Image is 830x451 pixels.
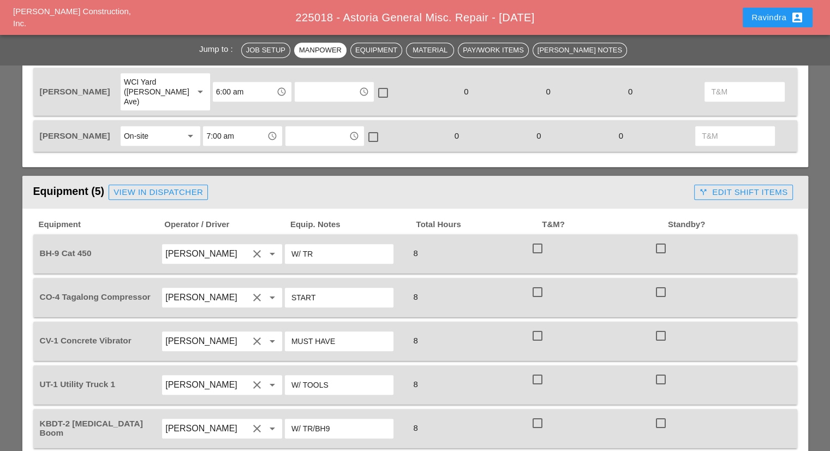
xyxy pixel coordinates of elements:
[541,87,554,96] span: 0
[359,87,369,97] i: access_time
[459,87,473,96] span: 0
[250,291,264,304] i: clear
[699,188,708,197] i: call_split
[291,420,387,437] input: Equip. Notes
[291,245,387,263] input: Equip. Notes
[165,245,248,263] input: Oscar Padilla
[538,45,622,56] div: [PERSON_NAME] Notes
[541,218,667,231] span: T&M?
[294,43,347,58] button: Manpower
[711,83,778,100] input: T&M
[532,131,545,140] span: 0
[163,218,289,231] span: Operator / Driver
[299,45,342,56] div: Manpower
[751,11,804,24] div: Ravindra
[267,131,277,141] i: access_time
[667,218,793,231] span: Standby?
[409,423,422,432] span: 8
[40,419,143,437] span: KBDT-2 [MEDICAL_DATA] Boom
[250,422,264,435] i: clear
[266,422,279,435] i: arrow_drop_down
[250,335,264,348] i: clear
[450,131,463,140] span: 0
[291,376,387,394] input: Equip. Notes
[743,8,813,27] button: Ravindra
[409,336,422,345] span: 8
[533,43,627,58] button: [PERSON_NAME] Notes
[277,87,286,97] i: access_time
[13,7,131,28] a: [PERSON_NAME] Construction, Inc.
[791,11,804,24] i: account_box
[699,186,787,199] div: Edit Shift Items
[40,379,116,389] span: UT-1 Utility Truck 1
[246,45,285,56] div: Job Setup
[40,131,110,140] span: [PERSON_NAME]
[702,127,768,145] input: T&M
[411,45,449,56] div: Material
[291,289,387,306] input: Equip. Notes
[165,420,248,437] input: Oscar Padilla
[250,247,264,260] i: clear
[109,185,208,200] a: View in Dispatcher
[241,43,290,58] button: Job Setup
[33,181,690,203] div: Equipment (5)
[415,218,541,231] span: Total Hours
[114,186,203,199] div: View in Dispatcher
[199,44,237,54] span: Jump to :
[184,129,197,143] i: arrow_drop_down
[694,185,792,200] button: Edit Shift Items
[289,218,415,231] span: Equip. Notes
[350,43,402,58] button: Equipment
[458,43,528,58] button: Pay/Work Items
[165,376,248,394] input: Guido Padilla
[165,289,248,306] input: Guido Padilla
[124,131,148,141] div: On-site
[250,378,264,391] i: clear
[406,43,454,58] button: Material
[40,248,92,258] span: BH-9 Cat 450
[349,131,359,141] i: access_time
[409,379,422,389] span: 8
[291,333,387,350] input: Equip. Notes
[266,247,279,260] i: arrow_drop_down
[463,45,523,56] div: Pay/Work Items
[40,336,132,345] span: CV-1 Concrete Vibrator
[266,335,279,348] i: arrow_drop_down
[165,333,248,350] input: Oscar Padilla
[409,248,422,258] span: 8
[40,87,110,96] span: [PERSON_NAME]
[38,218,164,231] span: Equipment
[409,292,422,301] span: 8
[624,87,637,96] span: 0
[194,85,207,98] i: arrow_drop_down
[295,11,534,23] span: 225018 - Astoria General Misc. Repair - [DATE]
[40,292,151,301] span: CO-4 Tagalong Compressor
[124,77,184,106] div: WCI Yard ([PERSON_NAME] Ave)
[355,45,397,56] div: Equipment
[614,131,628,140] span: 0
[266,378,279,391] i: arrow_drop_down
[266,291,279,304] i: arrow_drop_down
